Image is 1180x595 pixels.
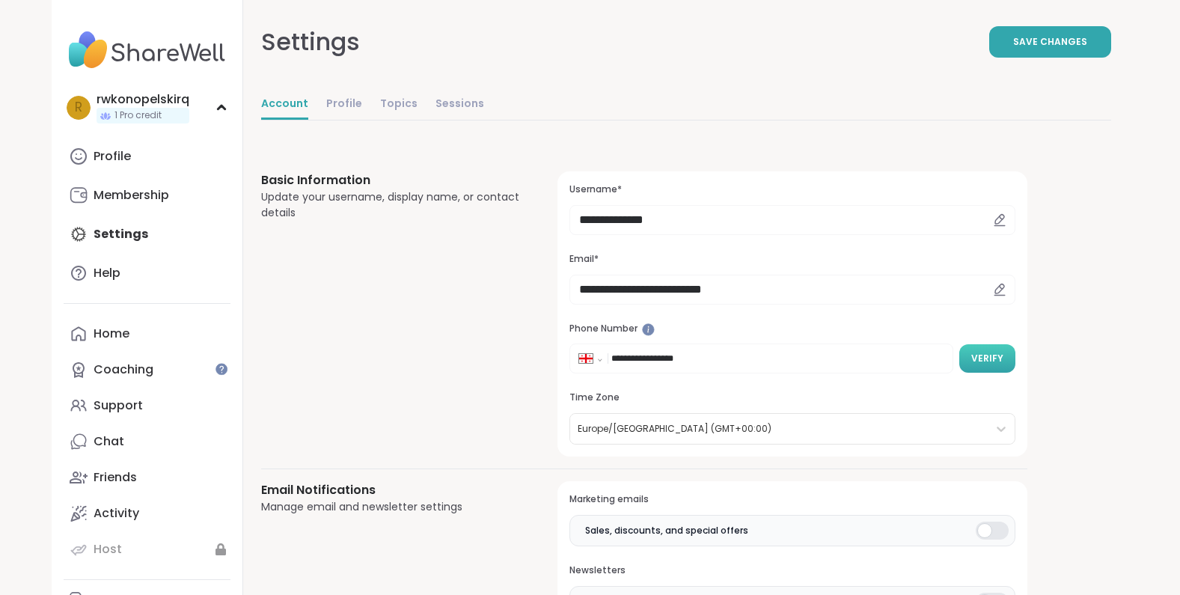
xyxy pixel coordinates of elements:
iframe: Spotlight [642,323,655,336]
div: Support [94,397,143,414]
h3: Newsletters [569,564,1015,577]
div: Settings [261,24,360,60]
a: Topics [380,90,418,120]
div: Chat [94,433,124,450]
a: Support [64,388,230,424]
span: r [75,98,82,118]
a: Sessions [435,90,484,120]
a: Chat [64,424,230,460]
a: Host [64,531,230,567]
h3: Email Notifications [261,481,522,499]
div: Activity [94,505,139,522]
a: Membership [64,177,230,213]
button: Verify [959,344,1015,373]
h3: Marketing emails [569,493,1015,506]
iframe: Spotlight [215,363,227,375]
div: Update your username, display name, or contact details [261,189,522,221]
h3: Email* [569,253,1015,266]
div: Help [94,265,120,281]
div: Friends [94,469,137,486]
a: Profile [326,90,362,120]
span: Sales, discounts, and special offers [585,524,748,537]
div: Home [94,326,129,342]
a: Profile [64,138,230,174]
h3: Phone Number [569,323,1015,335]
a: Coaching [64,352,230,388]
div: rwkonopelskirq [97,91,189,108]
h3: Time Zone [569,391,1015,404]
img: ShareWell Nav Logo [64,24,230,76]
span: 1 Pro credit [114,109,162,122]
h3: Basic Information [261,171,522,189]
a: Activity [64,495,230,531]
a: Home [64,316,230,352]
div: Profile [94,148,131,165]
span: Save Changes [1013,35,1087,49]
div: Manage email and newsletter settings [261,499,522,515]
div: Host [94,541,122,558]
a: Account [261,90,308,120]
h3: Username* [569,183,1015,196]
a: Friends [64,460,230,495]
button: Save Changes [989,26,1111,58]
div: Membership [94,187,169,204]
span: Verify [971,352,1003,365]
a: Help [64,255,230,291]
div: Coaching [94,361,153,378]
